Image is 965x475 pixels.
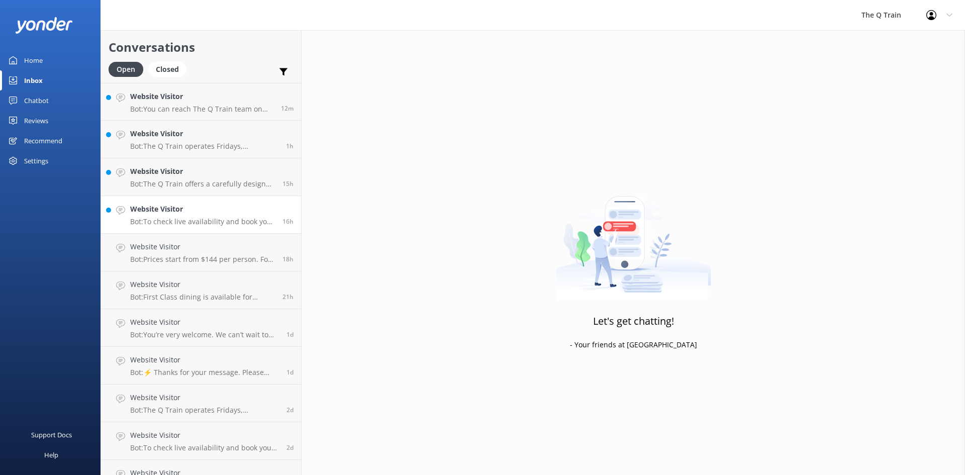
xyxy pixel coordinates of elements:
a: Website VisitorBot:You can reach The Q Train team on [PHONE_NUMBER] or email [EMAIL_ADDRESS][DOMA... [101,83,301,121]
div: Reviews [24,111,48,131]
h4: Website Visitor [130,430,279,441]
div: Closed [148,62,186,77]
h4: Website Visitor [130,279,275,290]
span: Sep 17 2025 08:19am (UTC +10:00) Australia/Sydney [286,330,294,339]
a: Closed [148,63,191,74]
h4: Website Visitor [130,317,279,328]
span: Sep 15 2025 02:03pm (UTC +10:00) Australia/Sydney [286,443,294,452]
h4: Website Visitor [130,354,279,365]
h4: Website Visitor [130,204,275,215]
p: Bot: First Class dining is available for couples in private two-person compartments, or for small... [130,293,275,302]
div: Chatbot [24,90,49,111]
div: Inbox [24,70,43,90]
span: Sep 17 2025 03:59pm (UTC +10:00) Australia/Sydney [282,255,294,263]
img: yonder-white-logo.png [15,17,73,34]
a: Website VisitorBot:To check live availability and book your experience, please visit [URL][DOMAIN... [101,196,301,234]
h4: Website Visitor [130,128,278,139]
p: Bot: The Q Train operates Fridays, Saturdays, and Sundays all year round, except on Public Holida... [130,406,279,415]
div: Recommend [24,131,62,151]
a: Website VisitorBot:⚡ Thanks for your message. Please contact us on the form below so we can answe... [101,347,301,385]
p: Bot: The Q Train operates Fridays, Saturdays, and Sundays all year round, except on Public Holida... [130,142,278,151]
h2: Conversations [109,38,294,57]
span: Sep 18 2025 09:47am (UTC +10:00) Australia/Sydney [281,104,294,113]
img: artwork of a man stealing a conversation from at giant smartphone [556,175,711,301]
a: Website VisitorBot:You’re very welcome. We can’t wait to have you onboard The Q Train.1d [101,309,301,347]
a: Website VisitorBot:Prices start from $144 per person. For more details on current pricing and inc... [101,234,301,271]
p: Bot: Prices start from $144 per person. For more details on current pricing and inclusions, visit... [130,255,275,264]
div: Open [109,62,143,77]
span: Sep 17 2025 05:41pm (UTC +10:00) Australia/Sydney [282,217,294,226]
h4: Website Visitor [130,392,279,403]
a: Website VisitorBot:The Q Train operates Fridays, Saturdays, and Sundays all year round, except on... [101,121,301,158]
p: Bot: To check live availability and book your experience, please click [URL][DOMAIN_NAME]. [130,443,279,452]
p: Bot: You’re very welcome. We can’t wait to have you onboard The Q Train. [130,330,279,339]
h4: Website Visitor [130,241,275,252]
p: Bot: You can reach The Q Train team on [PHONE_NUMBER] or email [EMAIL_ADDRESS][DOMAIN_NAME]. For ... [130,105,273,114]
span: Sep 16 2025 03:31pm (UTC +10:00) Australia/Sydney [286,368,294,376]
div: Home [24,50,43,70]
div: Help [44,445,58,465]
span: Sep 17 2025 06:52pm (UTC +10:00) Australia/Sydney [282,179,294,188]
a: Website VisitorBot:First Class dining is available for couples in private two-person compartments... [101,271,301,309]
h3: Let's get chatting! [593,313,674,329]
p: - Your friends at [GEOGRAPHIC_DATA] [570,339,697,350]
a: Open [109,63,148,74]
h4: Website Visitor [130,91,273,102]
h4: Website Visitor [130,166,275,177]
div: Support Docs [31,425,72,445]
a: Website VisitorBot:The Q Train operates Fridays, Saturdays, and Sundays all year round, except on... [101,385,301,422]
span: Sep 15 2025 04:17pm (UTC +10:00) Australia/Sydney [286,406,294,414]
div: Settings [24,151,48,171]
a: Website VisitorBot:To check live availability and book your experience, please click [URL][DOMAIN... [101,422,301,460]
span: Sep 17 2025 12:23pm (UTC +10:00) Australia/Sydney [282,293,294,301]
p: Bot: To check live availability and book your experience, please visit [URL][DOMAIN_NAME]. [130,217,275,226]
p: Bot: The Q Train offers a carefully designed degustation experience that includes vegan alteratio... [130,179,275,188]
span: Sep 18 2025 08:01am (UTC +10:00) Australia/Sydney [286,142,294,150]
a: Website VisitorBot:The Q Train offers a carefully designed degustation experience that includes v... [101,158,301,196]
p: Bot: ⚡ Thanks for your message. Please contact us on the form below so we can answer your question. [130,368,279,377]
